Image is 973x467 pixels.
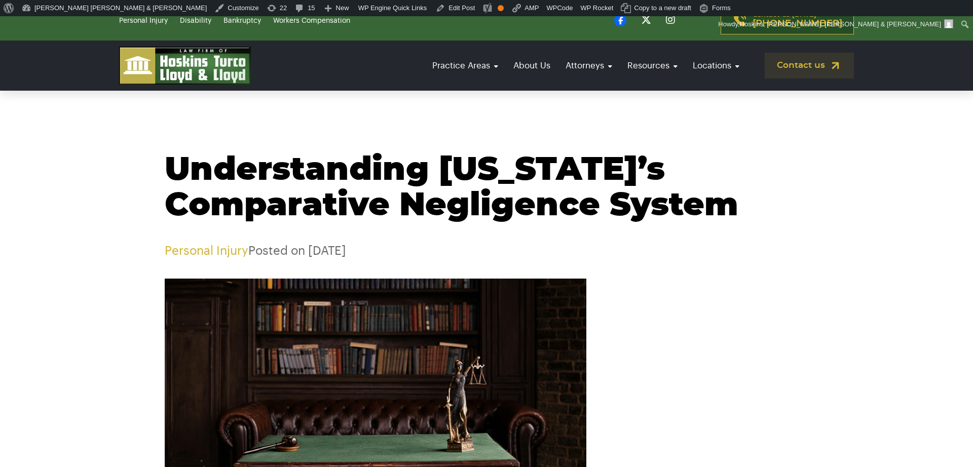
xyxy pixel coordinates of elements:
[165,244,808,258] p: Posted on [DATE]
[119,17,168,24] a: Personal Injury
[273,17,350,24] a: Workers Compensation
[498,5,504,11] div: OK
[508,51,555,80] a: About Us
[765,53,854,79] a: Contact us
[119,47,251,85] img: logo
[622,51,683,80] a: Resources
[560,51,617,80] a: Attorneys
[165,152,808,223] h1: Understanding [US_STATE]’s Comparative Negligence System
[180,17,211,24] a: Disability
[688,51,744,80] a: Locations
[740,20,941,28] span: Hoskins, [PERSON_NAME], [PERSON_NAME] & [PERSON_NAME]
[223,17,261,24] a: Bankruptcy
[165,245,248,257] a: Personal Injury
[427,51,503,80] a: Practice Areas
[715,16,957,32] a: Howdy,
